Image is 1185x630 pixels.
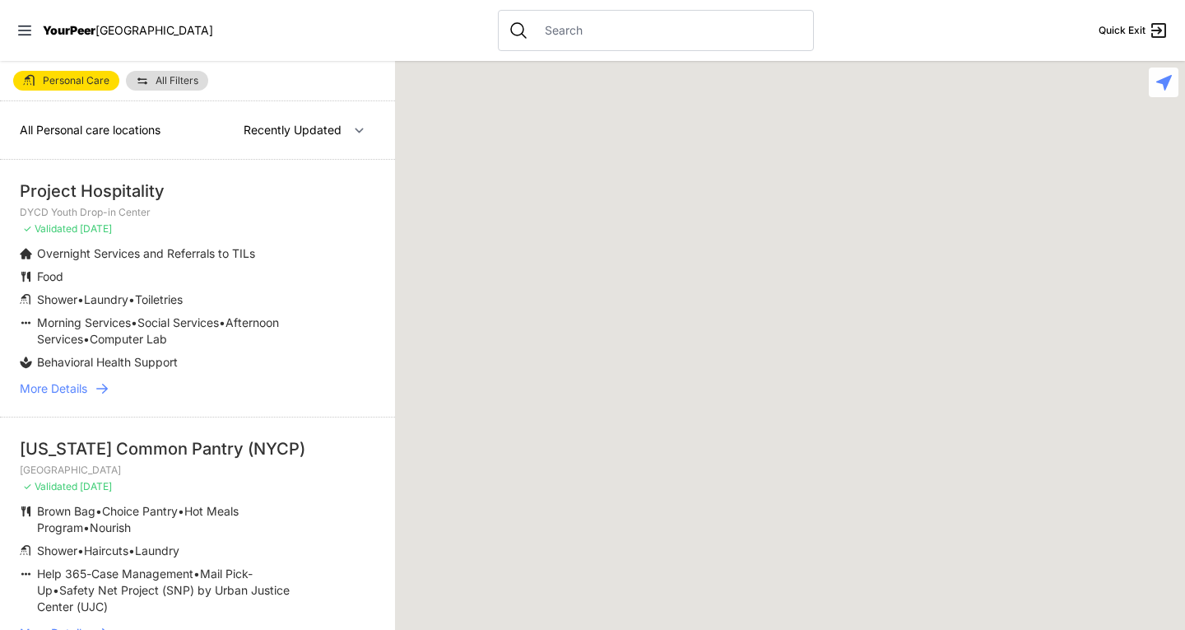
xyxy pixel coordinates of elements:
span: Overnight Services and Referrals to TILs [37,246,255,260]
span: • [219,315,225,329]
div: Lower East Side Youth Drop-in Center. Yellow doors with grey buzzer on the right [706,499,727,525]
span: Laundry [84,292,128,306]
input: Search [535,22,803,39]
span: • [131,315,137,329]
span: All Filters [156,76,198,86]
span: Morning Services [37,315,131,329]
span: ✓ Validated [23,222,77,235]
span: Toiletries [135,292,183,306]
div: Harvey Milk High School [699,455,720,482]
div: Manhattan [803,246,824,273]
div: Project Hospitality [20,180,375,203]
span: Computer Lab [90,332,167,346]
div: Living Room 24-Hour Drop-In Center [946,180,966,206]
span: Haircuts [84,544,128,558]
span: • [53,583,59,597]
div: Uptown/Harlem DYCD Youth Drop-in Center [805,203,825,230]
span: YourPeer [43,23,95,37]
a: Quick Exit [1099,21,1169,40]
span: Safety Net Project (SNP) by Urban Justice Center (UJC) [37,583,290,614]
a: YourPeer[GEOGRAPHIC_DATA] [43,26,213,35]
span: • [83,520,90,534]
span: [DATE] [80,222,112,235]
span: [DATE] [80,480,112,492]
span: Quick Exit [1099,24,1145,37]
div: Main Location, SoHo, DYCD Youth Drop-in Center [668,474,689,500]
span: • [193,567,200,581]
span: • [83,332,90,346]
span: All Personal care locations [20,123,160,137]
span: ✓ Validated [23,480,77,492]
a: Personal Care [13,71,119,91]
span: • [95,504,102,518]
span: Food [37,269,63,283]
span: Social Services [137,315,219,329]
a: More Details [20,380,375,397]
span: More Details [20,380,87,397]
span: Nourish [90,520,131,534]
span: [GEOGRAPHIC_DATA] [95,23,213,37]
a: All Filters [126,71,208,91]
span: • [128,544,135,558]
div: La Sala Drop-In Center [829,77,850,103]
div: [US_STATE] Common Pantry (NYCP) [20,437,375,460]
span: • [77,292,84,306]
span: Behavioral Health Support [37,355,178,369]
span: Brown Bag [37,504,95,518]
span: Help 365-Case Management [37,567,193,581]
span: Personal Care [43,76,109,86]
p: DYCD Youth Drop-in Center [20,206,375,219]
span: • [178,504,184,518]
span: Choice Pantry [102,504,178,518]
span: Shower [37,292,77,306]
p: [GEOGRAPHIC_DATA] [20,464,375,477]
span: Laundry [135,544,179,558]
span: Shower [37,544,77,558]
span: • [77,544,84,558]
div: Harm Reduction Center [860,184,881,210]
span: • [128,292,135,306]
